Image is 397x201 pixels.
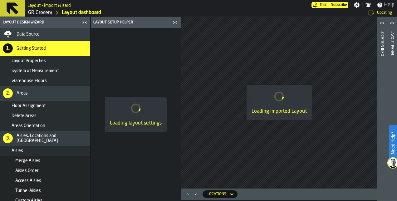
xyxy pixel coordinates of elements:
[3,88,13,98] div: 2.
[12,148,23,153] span: Aisles
[171,19,179,26] label: button-toggle-Close me
[15,168,39,173] span: Aisles Order
[3,133,13,143] div: 3.
[27,9,197,17] nav: Breadcrumb
[27,2,71,8] h2: Sub Title
[378,18,386,29] label: button-toggle-Open
[17,46,46,51] span: Getting Started
[320,3,326,7] span: Trial
[328,3,330,7] span: —
[0,111,90,121] li: menu Delete Areas
[80,19,89,26] label: button-toggle-Close me
[351,2,362,8] label: button-toggle-Settings
[0,146,90,156] li: menu Aisles
[62,9,101,17] a: link-to-/wh/i/e451d98b-95f6-4604-91ff-c80219f9c36d/designer
[390,29,394,199] div: Layout panel
[0,101,90,111] li: menu Floor Assignment
[0,56,90,66] li: menu Layout Properties
[388,18,396,29] label: button-toggle-Open
[15,188,41,193] span: Tunnel Aisles
[2,20,80,25] div: Layout Design Wizard
[0,41,90,56] li: menu Getting Started
[110,120,162,127] div: Loading layout settings
[91,17,181,28] header: Layout Setup Helper
[311,2,348,8] a: link-to-/wh/i/e451d98b-95f6-4604-91ff-c80219f9c36d/pricing/
[0,176,90,186] li: menu Access Aisles
[363,2,374,8] label: button-toggle-Notifications
[377,11,392,15] div: Updating
[384,1,395,9] span: Help
[184,191,191,197] button: Maximize
[0,131,90,146] li: menu Aisles, Locations and Bays
[0,156,90,166] li: menu Merge Aisles
[28,9,52,17] a: link-to-/wh/i/e451d98b-95f6-4604-91ff-c80219f9c36d
[208,192,226,196] div: DropdownMenuValue-locations
[0,166,90,176] li: menu Aisles Order
[380,29,384,199] div: Location Info
[12,58,46,63] span: Layout Properties
[0,28,90,41] li: menu Data Source
[12,103,46,108] span: Floor Assignment
[17,91,28,96] span: Areas
[15,178,41,183] span: Access Aisles
[311,2,348,8] div: Menu Subscription
[17,32,40,37] span: Data Source
[0,186,90,196] li: menu Tunnel Aisles
[252,108,307,115] div: Loading Imported Layout
[15,158,40,163] span: Merge Aisles
[0,121,90,131] li: menu Areas Orientation
[390,125,396,160] label: Need Help?
[12,113,37,118] span: Delete Areas
[12,123,45,128] span: Areas Orientation
[0,66,90,76] li: menu System of Measurement
[377,17,387,201] header: Location Info
[92,20,171,25] div: Layout Setup Helper
[12,78,47,83] span: Warehouse Floors
[17,133,88,143] span: Aisles, Locations and [GEOGRAPHIC_DATA]
[3,43,13,53] div: 1.
[0,17,90,28] header: Layout Design Wizard
[374,1,397,9] label: button-toggle-Help
[387,17,397,201] header: Layout panel
[192,191,199,197] button: Minimize
[0,76,90,86] li: menu Warehouse Floors
[12,68,59,73] span: System of Measurement
[331,3,347,7] span: Subscribe
[0,86,90,101] li: menu Areas
[203,190,238,198] div: DropdownMenuValue-locations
